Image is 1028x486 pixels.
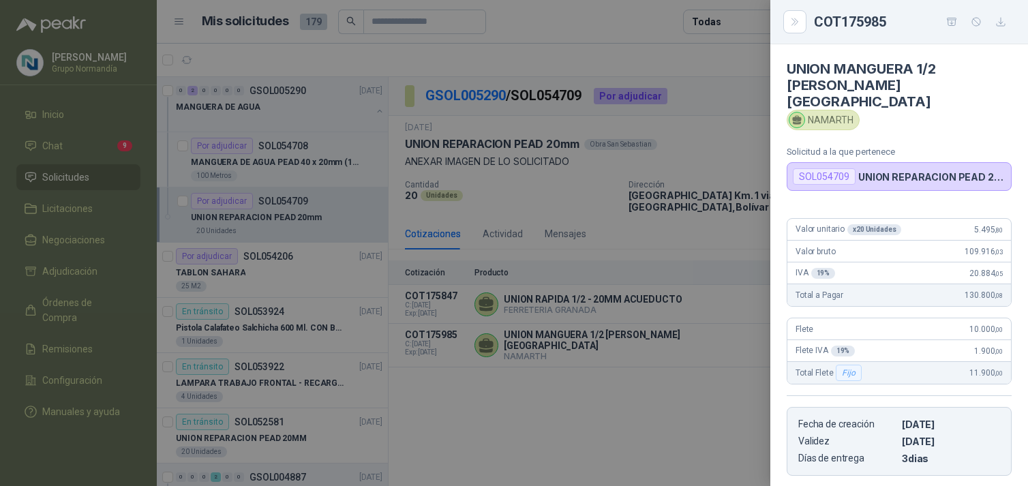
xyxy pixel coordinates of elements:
[787,110,860,130] div: NAMARTH
[796,290,843,300] span: Total a Pagar
[787,61,1012,110] h4: UNION MANGUERA 1/2 [PERSON_NAME][GEOGRAPHIC_DATA]
[836,365,861,381] div: Fijo
[974,346,1003,356] span: 1.900
[995,348,1003,355] span: ,00
[831,346,856,356] div: 19 %
[902,436,1000,447] p: [DATE]
[787,14,803,30] button: Close
[995,226,1003,234] span: ,80
[969,324,1003,334] span: 10.000
[974,225,1003,234] span: 5.495
[995,369,1003,377] span: ,00
[995,270,1003,277] span: ,05
[902,453,1000,464] p: 3 dias
[796,324,813,334] span: Flete
[902,419,1000,430] p: [DATE]
[811,268,836,279] div: 19 %
[798,453,896,464] p: Días de entrega
[798,419,896,430] p: Fecha de creación
[969,269,1003,278] span: 20.884
[969,368,1003,378] span: 11.900
[858,171,1006,183] p: UNION REPARACION PEAD 20mm
[787,147,1012,157] p: Solicitud a la que pertenece
[796,247,835,256] span: Valor bruto
[847,224,901,235] div: x 20 Unidades
[793,168,856,185] div: SOL054709
[796,365,864,381] span: Total Flete
[995,326,1003,333] span: ,00
[796,268,835,279] span: IVA
[995,248,1003,256] span: ,03
[965,290,1003,300] span: 130.800
[798,436,896,447] p: Validez
[814,11,1012,33] div: COT175985
[796,346,855,356] span: Flete IVA
[796,224,901,235] span: Valor unitario
[965,247,1003,256] span: 109.916
[995,292,1003,299] span: ,08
